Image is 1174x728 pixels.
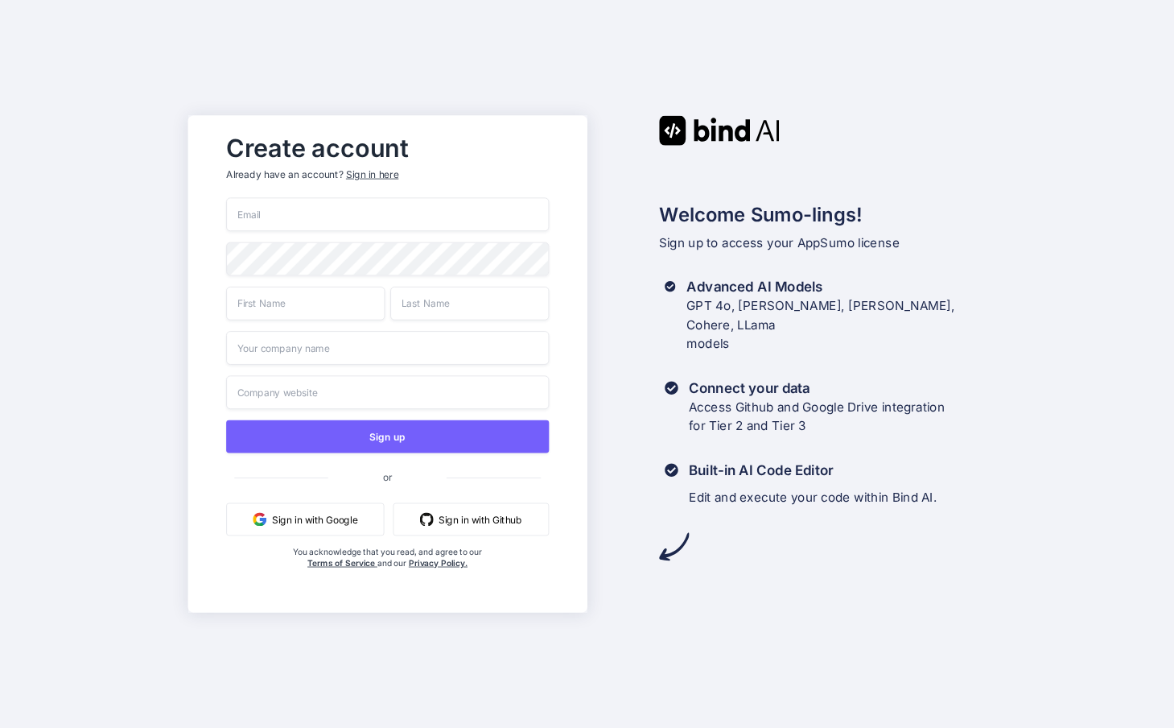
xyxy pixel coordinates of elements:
[346,168,398,181] div: Sign in here
[686,277,986,296] h3: Advanced AI Models
[253,512,266,526] img: google
[689,461,937,480] h3: Built-in AI Code Editor
[659,532,689,561] img: arrow
[686,296,986,354] p: GPT 4o, [PERSON_NAME], [PERSON_NAME], Cohere, LLama models
[328,460,447,494] span: or
[226,138,549,159] h2: Create account
[226,375,549,409] input: Company website
[419,512,433,526] img: github
[659,234,987,253] p: Sign up to access your AppSumo license
[689,378,945,398] h3: Connect your data
[659,201,987,230] h2: Welcome Sumo-lings!
[409,558,468,569] a: Privacy Policy.
[226,420,549,453] button: Sign up
[280,547,495,602] div: You acknowledge that you read, and agree to our and our
[307,558,377,569] a: Terms of Service
[689,398,945,436] p: Access Github and Google Drive integration for Tier 2 and Tier 3
[226,197,549,231] input: Email
[226,503,384,536] button: Sign in with Google
[226,331,549,365] input: Your company name
[226,287,385,321] input: First Name
[390,287,549,321] input: Last Name
[393,503,549,536] button: Sign in with Github
[689,488,937,507] p: Edit and execute your code within Bind AI.
[659,115,780,145] img: Bind AI logo
[226,168,549,181] p: Already have an account?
